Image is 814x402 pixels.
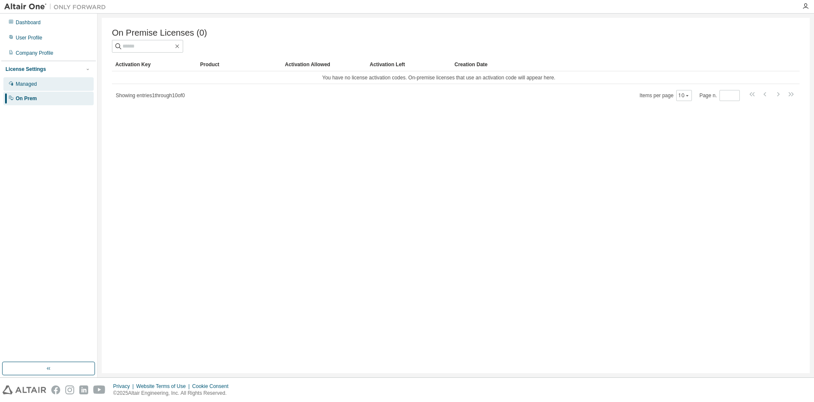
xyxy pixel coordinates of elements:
div: Managed [16,81,37,87]
button: 10 [678,92,690,99]
div: Cookie Consent [192,383,233,390]
div: Dashboard [16,19,41,26]
img: youtube.svg [93,385,106,394]
div: Activation Left [370,58,448,71]
div: On Prem [16,95,37,102]
div: Product [200,58,278,71]
span: Items per page [640,90,692,101]
img: facebook.svg [51,385,60,394]
img: linkedin.svg [79,385,88,394]
img: Altair One [4,3,110,11]
div: Privacy [113,383,136,390]
div: Activation Allowed [285,58,363,71]
div: Website Terms of Use [136,383,192,390]
p: © 2025 Altair Engineering, Inc. All Rights Reserved. [113,390,234,397]
div: User Profile [16,34,42,41]
div: License Settings [6,66,46,73]
span: Page n. [700,90,740,101]
td: You have no license activation codes. On-premise licenses that use an activation code will appear... [112,71,766,84]
img: instagram.svg [65,385,74,394]
div: Activation Key [115,58,193,71]
span: Showing entries 1 through 10 of 0 [116,93,185,98]
div: Creation Date [454,58,762,71]
span: On Premise Licenses (0) [112,28,207,38]
div: Company Profile [16,50,53,56]
img: altair_logo.svg [3,385,46,394]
